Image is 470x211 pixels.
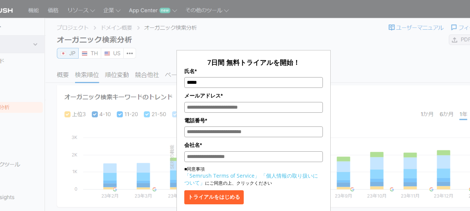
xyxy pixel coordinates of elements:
[184,172,260,179] a: 「Semrush Terms of Service」
[184,166,323,187] p: ■同意事項 にご同意の上、クリックください
[184,172,318,186] a: 「個人情報の取り扱いについて」
[184,116,323,125] label: 電話番号*
[207,58,300,67] span: 7日間 無料トライアルを開始！
[184,92,323,100] label: メールアドレス*
[184,190,244,204] button: トライアルをはじめる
